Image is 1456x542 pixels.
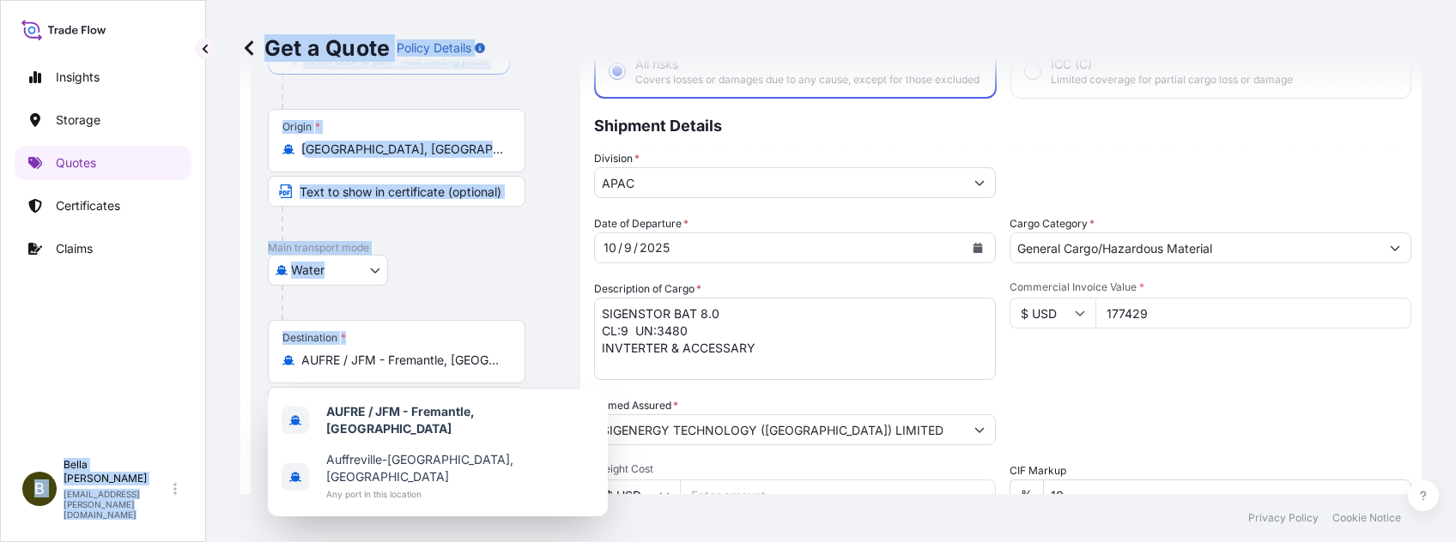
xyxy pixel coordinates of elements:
div: Show suggestions [268,389,608,516]
span: B [34,480,45,497]
textarea: SIGENSTOR BAT 8.0 CL:9 UN:3480 [594,298,996,380]
a: Certificates [15,189,191,223]
button: Show suggestions [964,167,995,198]
input: Origin [301,141,504,158]
p: Quotes [56,154,96,172]
p: Insights [56,69,100,86]
p: Shipment Details [594,99,1411,150]
span: Auffreville-[GEOGRAPHIC_DATA], [GEOGRAPHIC_DATA] [326,451,594,485]
div: / [634,238,638,258]
div: / [618,238,622,258]
p: Storage [56,111,100,129]
input: Full name [595,414,964,445]
input: Text to appear on certificate [268,387,525,418]
div: % [1010,479,1043,510]
p: Claims [56,240,93,257]
p: Bella [PERSON_NAME] [64,458,170,485]
span: Date of Departure [594,215,689,232]
input: Type amount [1095,298,1411,328]
span: Commercial Invoice Value [1010,280,1411,294]
a: Cookie Notice [1332,511,1401,525]
label: Cargo Category [1010,215,1095,232]
label: CIF Markup [1010,462,1066,479]
button: Show suggestions [964,414,995,445]
span: Water [291,262,325,279]
button: Show suggestions [1380,232,1410,263]
div: Origin [282,120,320,134]
p: Get a Quote [240,34,390,62]
p: Main transport mode [268,241,563,255]
p: [EMAIL_ADDRESS][PERSON_NAME][DOMAIN_NAME] [64,489,170,520]
label: Division [594,150,640,167]
b: AUFRE / JFM - Fremantle, [GEOGRAPHIC_DATA] [326,404,475,436]
label: Named Assured [594,397,678,414]
a: Claims [15,232,191,266]
a: Insights [15,60,191,94]
button: Select transport [268,255,388,286]
span: Freight Cost [594,462,996,476]
p: Policy Details [397,39,471,57]
div: day, [622,238,634,258]
button: Calendar [964,234,992,262]
div: month, [602,238,618,258]
input: Text to appear on certificate [268,176,525,207]
input: Enter amount [680,479,996,510]
input: Enter percentage [1043,479,1411,510]
div: Destination [282,331,346,345]
a: Quotes [15,146,191,180]
p: Certificates [56,197,120,214]
span: Any port in this location [326,485,594,503]
a: Storage [15,103,191,137]
div: year, [638,238,671,258]
input: Type to search division [595,167,964,198]
a: Privacy Policy [1248,511,1319,525]
input: Select a commodity type [1010,232,1380,263]
label: Description of Cargo [594,280,701,298]
input: Destination [301,352,504,369]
